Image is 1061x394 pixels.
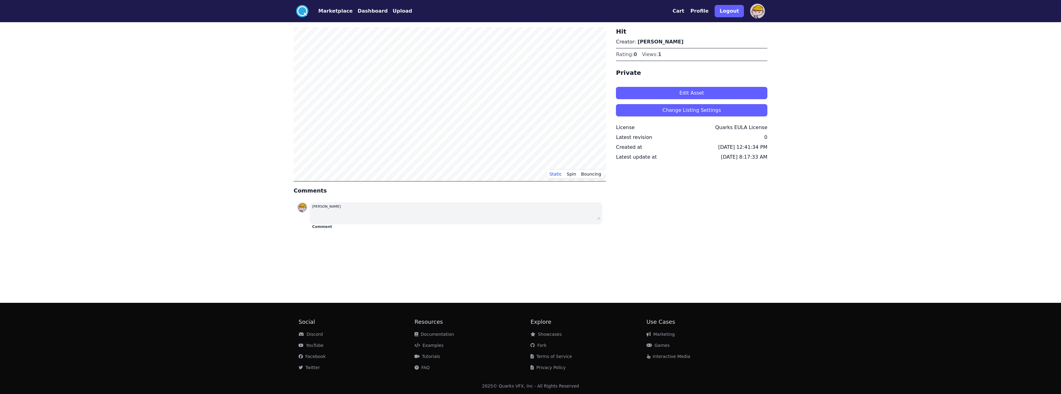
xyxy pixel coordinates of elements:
[616,124,634,131] div: License
[672,7,684,15] button: Cart
[646,343,670,348] a: Games
[764,134,767,141] div: 0
[616,144,642,151] div: Created at
[721,153,767,161] div: [DATE] 8:17:33 AM
[750,4,765,18] img: profile
[718,144,767,151] div: [DATE] 12:41:34 PM
[299,332,323,337] a: Discord
[658,51,661,57] span: 1
[616,82,767,99] a: Edit Asset
[634,51,637,57] span: 0
[638,39,683,45] a: [PERSON_NAME]
[415,365,430,370] a: FAQ
[415,332,454,337] a: Documentation
[299,365,320,370] a: Twitter
[530,354,572,359] a: Terms of Service
[297,202,307,212] img: profile
[318,7,353,15] button: Marketplace
[308,7,353,15] a: Marketplace
[715,2,744,20] a: Logout
[482,383,579,389] div: 2025 © Quarks VFX, Inc - All Rights Reserved
[616,87,767,99] button: Edit Asset
[715,124,767,131] div: Quarks EULA License
[388,7,412,15] a: Upload
[579,169,604,179] button: Bouncing
[357,7,388,15] button: Dashboard
[616,104,767,116] button: Change Listing Settings
[616,134,652,141] div: Latest revision
[393,7,412,15] button: Upload
[530,365,566,370] a: Privacy Policy
[299,343,324,348] a: YouTube
[530,318,646,326] h2: Explore
[564,169,579,179] button: Spin
[312,205,341,209] small: [PERSON_NAME]
[299,318,415,326] h2: Social
[642,51,661,58] div: Views:
[691,7,709,15] button: Profile
[646,318,762,326] h2: Use Cases
[312,224,332,229] button: Comment
[547,169,564,179] button: Static
[616,153,657,161] div: Latest update at
[530,343,547,348] a: Fork
[415,343,444,348] a: Examples
[646,332,675,337] a: Marketing
[646,354,690,359] a: Interactive Media
[616,51,637,58] div: Rating:
[715,5,744,17] button: Logout
[299,354,326,359] a: Facebook
[616,38,767,46] p: Creator:
[353,7,388,15] a: Dashboard
[294,186,606,195] h4: Comments
[616,27,767,36] h3: Hit
[616,68,767,77] h4: Private
[415,318,530,326] h2: Resources
[530,332,562,337] a: Showcases
[415,354,440,359] a: Tutorials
